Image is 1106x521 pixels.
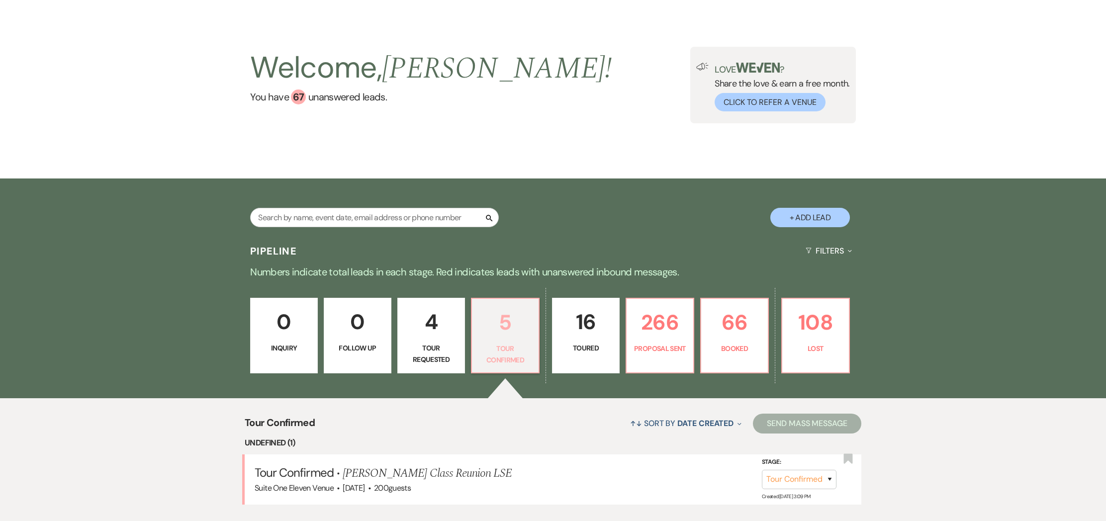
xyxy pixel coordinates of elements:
[291,89,306,104] div: 67
[250,298,318,373] a: 0Inquiry
[633,306,687,339] p: 266
[245,415,315,436] span: Tour Confirmed
[633,343,687,354] p: Proposal Sent
[374,483,411,493] span: 200 guests
[709,63,850,111] div: Share the love & earn a free month.
[626,298,694,373] a: 266Proposal Sent
[343,483,365,493] span: [DATE]
[255,483,334,493] span: Suite One Eleven Venue
[324,298,391,373] a: 0Follow Up
[788,306,843,339] p: 108
[781,298,850,373] a: 108Lost
[245,436,861,449] li: undefined (1)
[397,298,465,373] a: 4Tour Requested
[802,238,856,264] button: Filters
[195,264,911,280] p: Numbers indicate total leads in each stage. Red indicates leads with unanswered inbound messages.
[257,343,311,353] p: Inquiry
[707,306,762,339] p: 66
[343,464,512,482] span: [PERSON_NAME] Class Reunion LSE
[250,208,499,227] input: Search by name, event date, email address or phone number
[558,305,613,339] p: 16
[478,306,533,339] p: 5
[696,63,709,71] img: loud-speaker-illustration.svg
[630,418,642,429] span: ↑↓
[558,343,613,353] p: Toured
[330,305,385,339] p: 0
[255,465,334,480] span: Tour Confirmed
[707,343,762,354] p: Booked
[478,343,533,365] p: Tour Confirmed
[250,89,612,104] a: You have 67 unanswered leads.
[677,418,734,429] span: Date Created
[257,305,311,339] p: 0
[762,493,811,500] span: Created: [DATE] 3:09 PM
[250,244,297,258] h3: Pipeline
[552,298,620,373] a: 16Toured
[788,343,843,354] p: Lost
[404,343,459,365] p: Tour Requested
[753,414,861,434] button: Send Mass Message
[762,457,836,468] label: Stage:
[736,63,780,73] img: weven-logo-green.svg
[770,208,850,227] button: + Add Lead
[626,410,745,436] button: Sort By Date Created
[330,343,385,353] p: Follow Up
[715,93,826,111] button: Click to Refer a Venue
[250,47,612,89] h2: Welcome,
[715,63,850,74] p: Love ?
[471,298,540,373] a: 5Tour Confirmed
[382,46,612,91] span: [PERSON_NAME] !
[404,305,459,339] p: 4
[700,298,769,373] a: 66Booked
